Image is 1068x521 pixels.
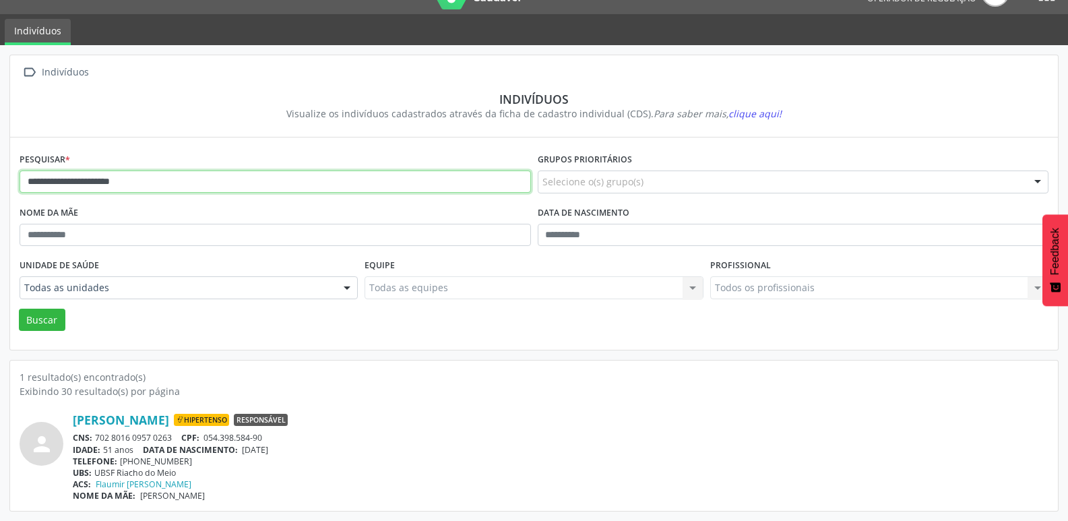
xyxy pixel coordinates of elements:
[20,203,78,224] label: Nome da mãe
[1049,228,1061,275] span: Feedback
[365,255,395,276] label: Equipe
[20,370,1048,384] div: 1 resultado(s) encontrado(s)
[96,479,191,490] a: Flaumir [PERSON_NAME]
[710,255,771,276] label: Profissional
[73,456,1048,467] div: [PHONE_NUMBER]
[234,414,288,426] span: Responsável
[73,456,117,467] span: TELEFONE:
[538,150,632,171] label: Grupos prioritários
[73,432,1048,443] div: 702 8016 0957 0263
[542,175,643,189] span: Selecione o(s) grupo(s)
[728,107,782,120] span: clique aqui!
[140,490,205,501] span: [PERSON_NAME]
[20,63,39,82] i: 
[538,203,629,224] label: Data de nascimento
[29,92,1039,106] div: Indivíduos
[73,479,91,490] span: ACS:
[203,432,262,443] span: 054.398.584-90
[181,432,199,443] span: CPF:
[73,490,135,501] span: NOME DA MÃE:
[20,255,99,276] label: Unidade de saúde
[30,432,54,456] i: person
[1042,214,1068,306] button: Feedback - Mostrar pesquisa
[242,444,268,456] span: [DATE]
[73,412,169,427] a: [PERSON_NAME]
[24,281,330,295] span: Todas as unidades
[143,444,238,456] span: DATA DE NASCIMENTO:
[73,444,1048,456] div: 51 anos
[174,414,229,426] span: Hipertenso
[5,19,71,45] a: Indivíduos
[654,107,782,120] i: Para saber mais,
[73,432,92,443] span: CNS:
[73,467,1048,479] div: UBSF Riacho do Meio
[19,309,65,332] button: Buscar
[20,150,70,171] label: Pesquisar
[73,467,92,479] span: UBS:
[39,63,91,82] div: Indivíduos
[29,106,1039,121] div: Visualize os indivíduos cadastrados através da ficha de cadastro individual (CDS).
[73,444,100,456] span: IDADE:
[20,384,1048,398] div: Exibindo 30 resultado(s) por página
[20,63,91,82] a:  Indivíduos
